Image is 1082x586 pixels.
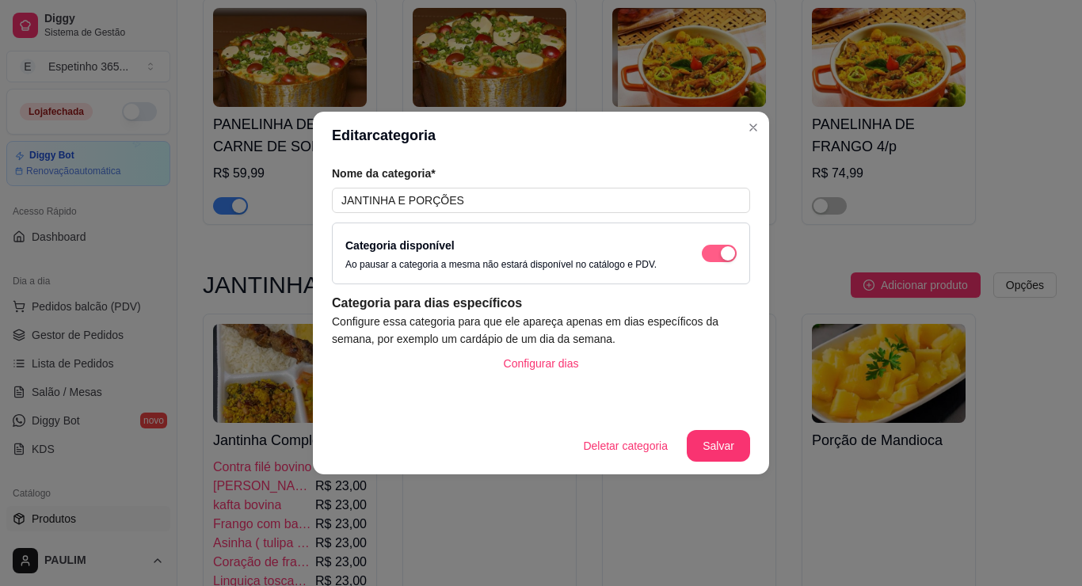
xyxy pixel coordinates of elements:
[345,258,657,271] p: Ao pausar a categoria a mesma não estará disponível no catálogo e PDV.
[741,115,766,140] button: Close
[570,430,680,462] button: Deletar categoria
[332,313,750,348] article: Configure essa categoria para que ele apareça apenas em dias específicos da semana, por exemplo u...
[687,430,750,462] button: Salvar
[332,294,750,313] article: Categoria para dias específicos
[491,348,592,379] button: Configurar dias
[313,112,769,159] header: Editar categoria
[345,239,455,252] label: Categoria disponível
[332,166,750,181] article: Nome da categoria*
